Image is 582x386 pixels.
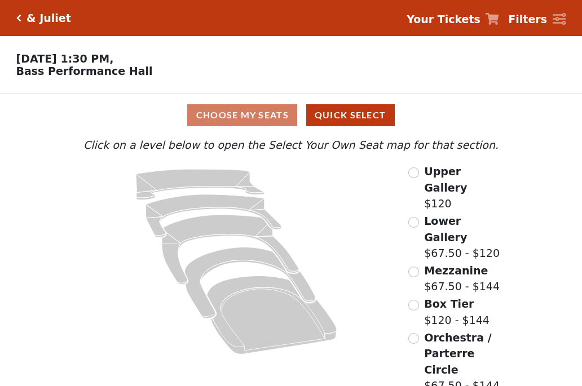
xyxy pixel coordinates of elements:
[424,331,491,376] span: Orchestra / Parterre Circle
[424,298,474,310] span: Box Tier
[306,104,395,126] button: Quick Select
[27,12,71,25] h5: & Juliet
[16,14,21,22] a: Click here to go back to filters
[136,169,264,200] path: Upper Gallery - Seats Available: 295
[424,215,467,243] span: Lower Gallery
[424,163,501,212] label: $120
[508,11,566,28] a: Filters
[424,263,500,295] label: $67.50 - $144
[146,194,282,237] path: Lower Gallery - Seats Available: 59
[407,11,499,28] a: Your Tickets
[424,264,488,277] span: Mezzanine
[424,165,467,194] span: Upper Gallery
[424,213,501,261] label: $67.50 - $120
[81,137,501,153] p: Click on a level below to open the Select Your Own Seat map for that section.
[407,13,480,25] strong: Your Tickets
[207,276,337,354] path: Orchestra / Parterre Circle - Seats Available: 24
[508,13,547,25] strong: Filters
[424,296,490,328] label: $120 - $144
